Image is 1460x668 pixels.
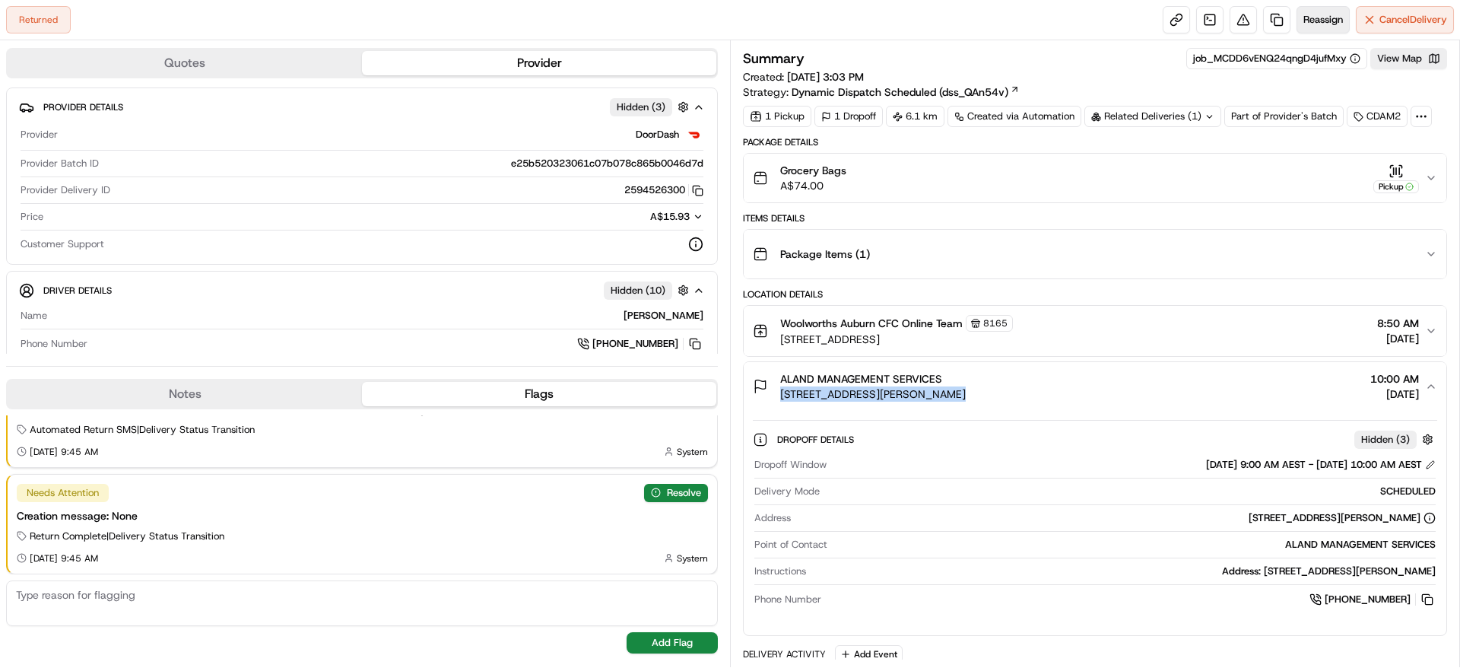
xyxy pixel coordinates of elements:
[21,210,43,224] span: Price
[780,247,870,262] span: Package Items ( 1 )
[1377,331,1419,346] span: [DATE]
[604,281,693,300] button: Hidden (10)
[814,106,883,127] div: 1 Dropoff
[754,511,791,525] span: Address
[30,530,224,543] span: Return Complete | Delivery Status Transition
[685,126,703,144] img: doordash_logo_v2.png
[15,15,46,46] img: Nash
[743,106,811,127] div: 1 Pickup
[743,136,1447,148] div: Package Details
[8,382,362,406] button: Notes
[744,154,1446,202] button: Grocery BagsA$74.00Pickup
[1084,106,1221,127] div: Related Deliveries (1)
[30,221,116,236] span: Knowledge Base
[780,371,942,386] span: ALAND MANAGEMENT SERVICES
[754,565,806,578] span: Instructions
[19,278,705,303] button: Driver DetailsHidden (10)
[617,100,665,114] span: Hidden ( 3 )
[40,98,251,114] input: Clear
[1373,164,1419,193] button: Pickup
[1303,13,1343,27] span: Reassign
[144,221,244,236] span: API Documentation
[21,337,87,351] span: Phone Number
[1249,511,1436,525] div: [STREET_ADDRESS][PERSON_NAME]
[21,128,58,142] span: Provider
[743,212,1447,224] div: Items Details
[19,94,705,119] button: Provider DetailsHidden (3)
[9,215,122,242] a: 📗Knowledge Base
[1379,13,1447,27] span: Cancel Delivery
[30,552,98,565] span: [DATE] 9:45 AM
[650,210,690,223] span: A$15.93
[570,210,703,224] button: A$15.93
[983,317,1008,329] span: 8165
[362,51,716,75] button: Provider
[122,215,250,242] a: 💻API Documentation
[780,316,963,331] span: Woolworths Auburn CFC Online Team
[833,538,1436,552] div: ALAND MANAGEMENT SERVICES
[1347,106,1408,127] div: CDAM2
[624,183,703,197] button: 2594526300
[52,161,192,173] div: We're available if you need us!
[754,593,821,606] span: Phone Number
[1297,6,1350,33] button: Reassign
[743,648,826,660] div: Delivery Activity
[780,386,966,402] span: [STREET_ADDRESS][PERSON_NAME]
[52,145,249,161] div: Start new chat
[1370,386,1419,402] span: [DATE]
[611,284,665,297] span: Hidden ( 10 )
[8,51,362,75] button: Quotes
[744,230,1446,278] button: Package Items (1)
[677,446,708,458] span: System
[754,485,820,498] span: Delivery Mode
[30,446,98,458] span: [DATE] 9:45 AM
[744,362,1446,411] button: ALAND MANAGEMENT SERVICES[STREET_ADDRESS][PERSON_NAME]10:00 AM[DATE]
[792,84,1008,100] span: Dynamic Dispatch Scheduled (dss_QAn54v)
[677,552,708,565] span: System
[1370,48,1447,69] button: View Map
[743,84,1020,100] div: Strategy:
[21,157,99,170] span: Provider Batch ID
[511,157,703,170] span: e25b520323061c07b078c865b0046d7d
[743,52,805,65] h3: Summary
[886,106,944,127] div: 6.1 km
[17,484,109,502] div: Needs Attention
[780,178,846,193] span: A$74.00
[15,145,43,173] img: 1736555255976-a54dd68f-1ca7-489b-9aae-adbdc363a1c4
[780,332,1013,347] span: [STREET_ADDRESS]
[787,70,864,84] span: [DATE] 3:03 PM
[1377,316,1419,331] span: 8:50 AM
[15,61,277,85] p: Welcome 👋
[1370,371,1419,386] span: 10:00 AM
[744,306,1446,356] button: Woolworths Auburn CFC Online Team8165[STREET_ADDRESS]8:50 AM[DATE]
[129,222,141,234] div: 💻
[835,645,903,663] button: Add Event
[826,485,1436,498] div: SCHEDULED
[636,128,679,142] span: DoorDash
[743,69,864,84] span: Created:
[754,538,827,552] span: Point of Contact
[1206,458,1436,472] div: [DATE] 9:00 AM AEST - [DATE] 10:00 AM AEST
[53,309,703,323] div: [PERSON_NAME]
[777,434,857,446] span: Dropoff Details
[1354,430,1437,449] button: Hidden (3)
[43,101,123,113] span: Provider Details
[1373,180,1419,193] div: Pickup
[43,285,112,297] span: Driver Details
[812,565,1436,578] div: Address: [STREET_ADDRESS][PERSON_NAME]
[1361,433,1410,447] span: Hidden ( 3 )
[362,382,716,406] button: Flags
[947,106,1081,127] a: Created via Automation
[1309,591,1436,608] a: [PHONE_NUMBER]
[21,309,47,323] span: Name
[1193,52,1360,65] button: job_MCDD6vENQ24qngD4jufMxy
[744,411,1446,635] div: ALAND MANAGEMENT SERVICES[STREET_ADDRESS][PERSON_NAME]10:00 AM[DATE]
[592,337,678,351] span: [PHONE_NUMBER]
[21,183,110,197] span: Provider Delivery ID
[21,237,104,251] span: Customer Support
[610,97,693,116] button: Hidden (3)
[259,150,277,168] button: Start new chat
